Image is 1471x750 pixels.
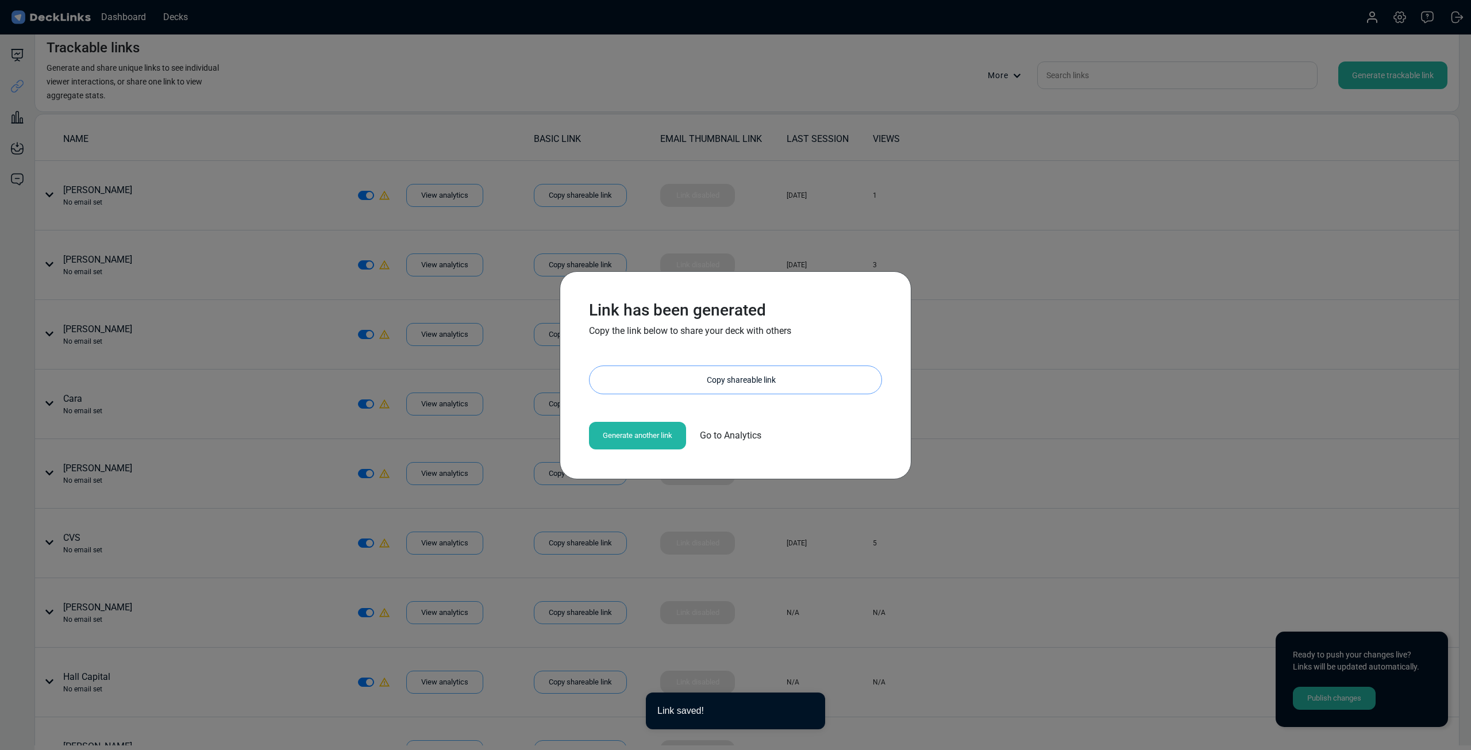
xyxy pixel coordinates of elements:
[601,366,881,394] div: Copy shareable link
[589,301,882,320] h3: Link has been generated
[657,704,807,718] div: Link saved!
[589,325,791,336] span: Copy the link below to share your deck with others
[589,422,686,449] div: Generate another link
[700,429,761,443] span: Go to Analytics
[807,704,814,716] button: close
